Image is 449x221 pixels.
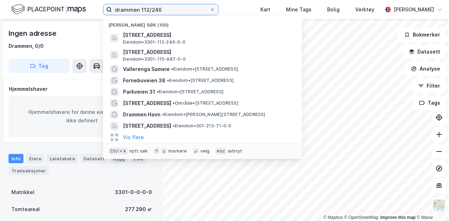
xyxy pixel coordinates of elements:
[394,5,434,14] div: [PERSON_NAME]
[47,154,78,163] div: Leietakere
[200,148,210,154] div: velg
[9,85,155,93] div: Hjemmelshaver
[413,96,446,110] button: Tags
[412,79,446,93] button: Filter
[115,188,152,197] div: 3301-0-0-0-0
[398,28,446,42] button: Bokmerker
[228,148,242,154] div: avbryt
[173,123,232,129] span: Eiendom • 301-213-71-0-0
[413,187,449,221] div: Kontrollprogram for chat
[162,112,164,117] span: •
[171,66,238,72] span: Eiendom • [STREET_ADDRESS]
[327,5,340,14] div: Bolig
[123,39,185,45] span: Eiendom • 3301-112-246-0-0
[380,215,416,220] a: Improve this map
[9,59,70,73] button: Tag
[129,148,148,154] div: nytt søk
[123,56,186,62] span: Eiendom • 3301-115-987-0-0
[123,76,166,85] span: Fornebuveien 38
[123,110,161,119] span: Drammen Havn
[260,5,270,14] div: Kart
[173,123,175,128] span: •
[123,99,171,107] span: [STREET_ADDRESS]
[11,188,34,197] div: Matrikkel
[157,89,159,94] span: •
[167,78,169,83] span: •
[171,66,173,72] span: •
[9,28,58,39] div: Ingen adresse
[112,4,210,15] input: Søk på adresse, matrikkel, gårdeiere, leietakere eller personer
[215,148,226,155] div: esc
[162,112,265,117] span: Eiendom • [PERSON_NAME][STREET_ADDRESS]
[168,148,187,154] div: markere
[123,133,144,142] button: Vis flere
[355,5,374,14] div: Verktøy
[123,65,170,73] span: Vallerenga Sameie
[9,154,23,163] div: Info
[9,166,49,175] div: Transaksjoner
[103,17,302,29] div: [PERSON_NAME] søk (100)
[81,154,107,163] div: Datasett
[9,96,155,137] div: Hjemmelshavere for denne eiendommen er ikke definert
[11,3,86,16] img: logo.f888ab2527a4732fd821a326f86c7f29.svg
[403,45,446,59] button: Datasett
[123,88,155,96] span: Parkveien 31
[123,122,171,130] span: [STREET_ADDRESS]
[173,100,238,106] span: Område • [STREET_ADDRESS]
[26,154,44,163] div: Eiere
[413,187,449,221] iframe: Chat Widget
[286,5,312,14] div: Mine Tags
[11,205,40,214] div: Tomteareal
[323,215,343,220] a: Mapbox
[157,89,223,95] span: Eiendom • [STREET_ADDRESS]
[405,62,446,76] button: Analyse
[167,78,234,83] span: Eiendom • [STREET_ADDRESS]
[123,48,293,56] span: [STREET_ADDRESS]
[125,205,152,214] div: 277 290 ㎡
[9,42,44,50] div: Drammen, 0/0
[173,100,175,106] span: •
[109,148,128,155] div: Ctrl + k
[123,31,293,39] span: [STREET_ADDRESS]
[344,215,379,220] a: OpenStreetMap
